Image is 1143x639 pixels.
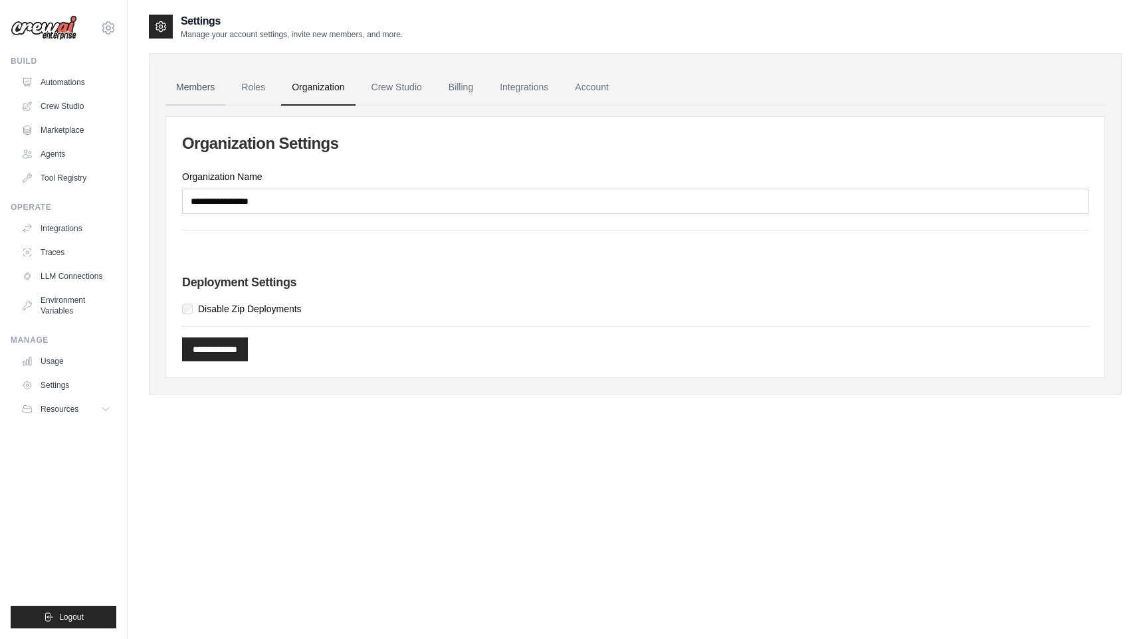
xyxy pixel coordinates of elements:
div: Build [11,56,116,66]
a: Environment Variables [16,290,116,321]
div: Manage [11,335,116,345]
div: Operate [11,202,116,213]
label: Organization Name [182,170,1089,183]
a: Tool Registry [16,167,116,189]
a: Integrations [16,218,116,239]
h2: Settings [181,13,403,29]
a: Roles [231,70,276,106]
a: Integrations [489,70,559,106]
a: Crew Studio [361,70,433,106]
a: Organization [281,70,355,106]
a: Usage [16,351,116,372]
h3: Deployment Settings [182,273,1089,292]
button: Logout [11,606,116,628]
a: Billing [438,70,484,106]
a: Settings [16,375,116,396]
span: Logout [59,612,84,622]
img: Logo [11,15,77,41]
a: Traces [16,242,116,263]
a: Agents [16,143,116,165]
a: Members [165,70,225,106]
a: Marketplace [16,120,116,141]
a: Crew Studio [16,96,116,117]
p: Manage your account settings, invite new members, and more. [181,29,403,40]
label: Disable Zip Deployments [198,302,302,316]
span: Resources [41,404,78,414]
a: Account [564,70,619,106]
a: Automations [16,72,116,93]
button: Resources [16,399,116,420]
a: LLM Connections [16,266,116,287]
h2: Organization Settings [182,133,1089,154]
